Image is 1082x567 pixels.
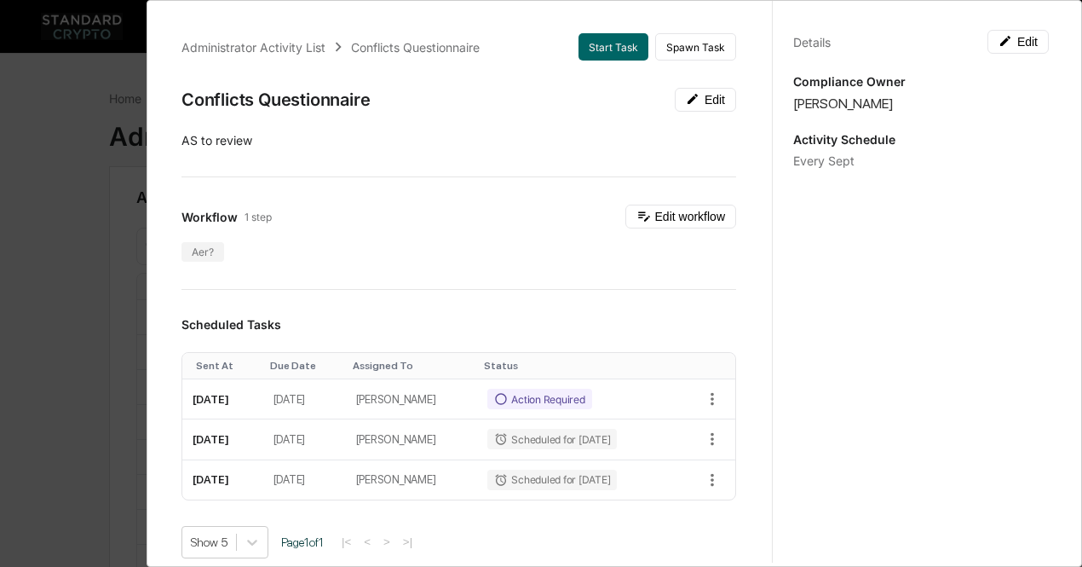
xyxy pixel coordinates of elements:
td: [PERSON_NAME] [346,419,477,460]
div: Aer? [181,242,224,262]
td: [DATE] [182,379,263,419]
td: [PERSON_NAME] [346,460,477,500]
div: Details [793,35,831,49]
div: Action Required [487,389,591,409]
button: |< [337,535,356,549]
div: Conflicts Questionnaire [351,40,480,55]
button: Edit workflow [625,205,736,229]
iframe: Open customer support [1027,511,1073,557]
div: Scheduled for [DATE] [487,429,617,449]
button: Start Task [578,33,648,61]
div: Every Sept [793,153,1049,168]
p: Activity Schedule [793,132,1049,147]
span: Workflow [181,210,238,224]
button: > [378,535,395,549]
span: AS to review [181,133,252,148]
div: Toggle SortBy [270,360,339,372]
div: Conflicts Questionnaire [181,90,370,110]
div: Administrator Activity List [181,40,325,55]
td: [DATE] [263,419,346,460]
div: [PERSON_NAME] [793,95,1049,112]
td: [DATE] [263,460,346,500]
td: [DATE] [263,379,346,419]
button: < [359,535,376,549]
span: Page 1 of 1 [281,535,324,549]
button: >| [398,535,417,549]
span: 1 step [245,211,272,223]
div: Scheduled for [DATE] [487,470,617,490]
p: Compliance Owner [793,74,1049,89]
h3: Scheduled Tasks [181,317,736,332]
td: [DATE] [182,419,263,460]
button: Edit [675,88,736,112]
button: Edit [987,30,1049,54]
div: Toggle SortBy [196,360,256,372]
td: [DATE] [182,460,263,500]
div: Toggle SortBy [353,360,470,372]
td: [PERSON_NAME] [346,379,477,419]
button: Spawn Task [655,33,736,61]
div: Toggle SortBy [484,360,667,372]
